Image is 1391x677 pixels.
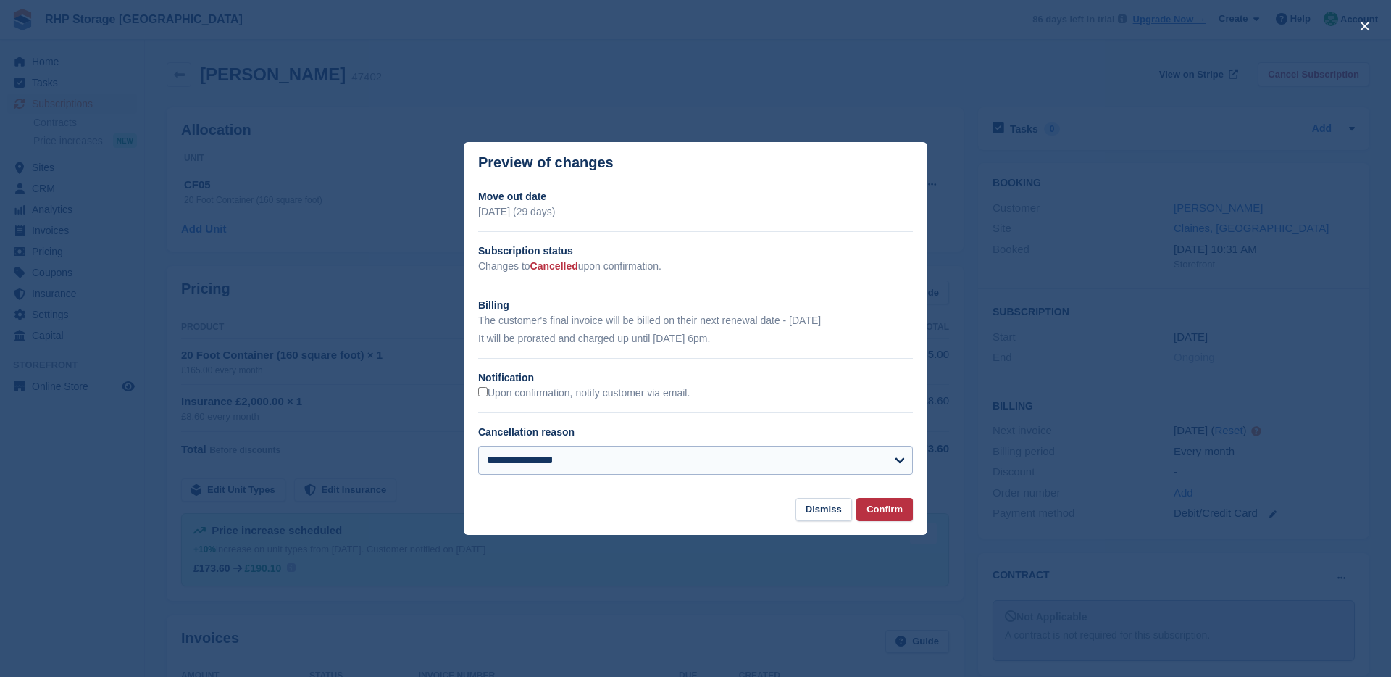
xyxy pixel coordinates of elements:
[795,498,852,522] button: Dismiss
[478,331,913,346] p: It will be prorated and charged up until [DATE] 6pm.
[478,189,913,204] h2: Move out date
[1353,14,1377,38] button: close
[478,313,913,328] p: The customer's final invoice will be billed on their next renewal date - [DATE]
[856,498,913,522] button: Confirm
[478,204,913,220] p: [DATE] (29 days)
[478,298,913,313] h2: Billing
[478,387,690,400] label: Upon confirmation, notify customer via email.
[478,426,575,438] label: Cancellation reason
[530,260,578,272] span: Cancelled
[478,244,913,259] h2: Subscription status
[478,154,614,171] p: Preview of changes
[478,370,913,386] h2: Notification
[478,259,913,274] p: Changes to upon confirmation.
[478,387,488,396] input: Upon confirmation, notify customer via email.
